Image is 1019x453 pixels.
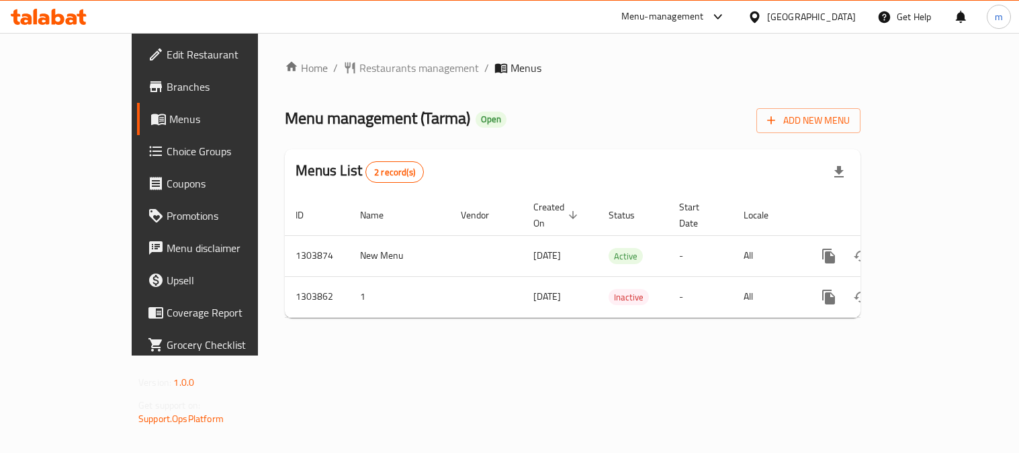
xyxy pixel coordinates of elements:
[167,46,291,63] span: Edit Restaurant
[733,276,802,317] td: All
[137,329,302,361] a: Grocery Checklist
[609,290,649,305] span: Inactive
[756,108,860,133] button: Add New Menu
[137,38,302,71] a: Edit Restaurant
[137,71,302,103] a: Branches
[668,276,733,317] td: -
[169,111,291,127] span: Menus
[813,281,845,313] button: more
[359,60,479,76] span: Restaurants management
[995,9,1003,24] span: m
[533,199,582,231] span: Created On
[733,235,802,276] td: All
[845,240,877,272] button: Change Status
[484,60,489,76] li: /
[349,235,450,276] td: New Menu
[476,114,506,125] span: Open
[285,276,349,317] td: 1303862
[744,207,786,223] span: Locale
[621,9,704,25] div: Menu-management
[609,289,649,305] div: Inactive
[767,112,850,129] span: Add New Menu
[167,240,291,256] span: Menu disclaimer
[296,161,424,183] h2: Menus List
[609,248,643,264] div: Active
[167,175,291,192] span: Coupons
[167,208,291,224] span: Promotions
[767,9,856,24] div: [GEOGRAPHIC_DATA]
[365,161,424,183] div: Total records count
[285,103,470,133] span: Menu management ( Tarma )
[533,288,561,305] span: [DATE]
[167,272,291,288] span: Upsell
[137,200,302,232] a: Promotions
[167,143,291,159] span: Choice Groups
[137,232,302,264] a: Menu disclaimer
[813,240,845,272] button: more
[137,103,302,135] a: Menus
[823,156,855,188] div: Export file
[668,235,733,276] td: -
[343,60,479,76] a: Restaurants management
[349,276,450,317] td: 1
[511,60,541,76] span: Menus
[802,195,952,236] th: Actions
[137,296,302,329] a: Coverage Report
[167,304,291,321] span: Coverage Report
[138,410,224,427] a: Support.OpsPlatform
[285,195,952,318] table: enhanced table
[138,397,200,414] span: Get support on:
[609,249,643,264] span: Active
[167,337,291,353] span: Grocery Checklist
[137,264,302,296] a: Upsell
[366,166,423,179] span: 2 record(s)
[333,60,338,76] li: /
[167,79,291,95] span: Branches
[285,60,860,76] nav: breadcrumb
[285,60,328,76] a: Home
[173,374,194,391] span: 1.0.0
[138,374,171,391] span: Version:
[845,281,877,313] button: Change Status
[609,207,652,223] span: Status
[533,247,561,264] span: [DATE]
[137,167,302,200] a: Coupons
[296,207,321,223] span: ID
[679,199,717,231] span: Start Date
[137,135,302,167] a: Choice Groups
[360,207,401,223] span: Name
[285,235,349,276] td: 1303874
[461,207,506,223] span: Vendor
